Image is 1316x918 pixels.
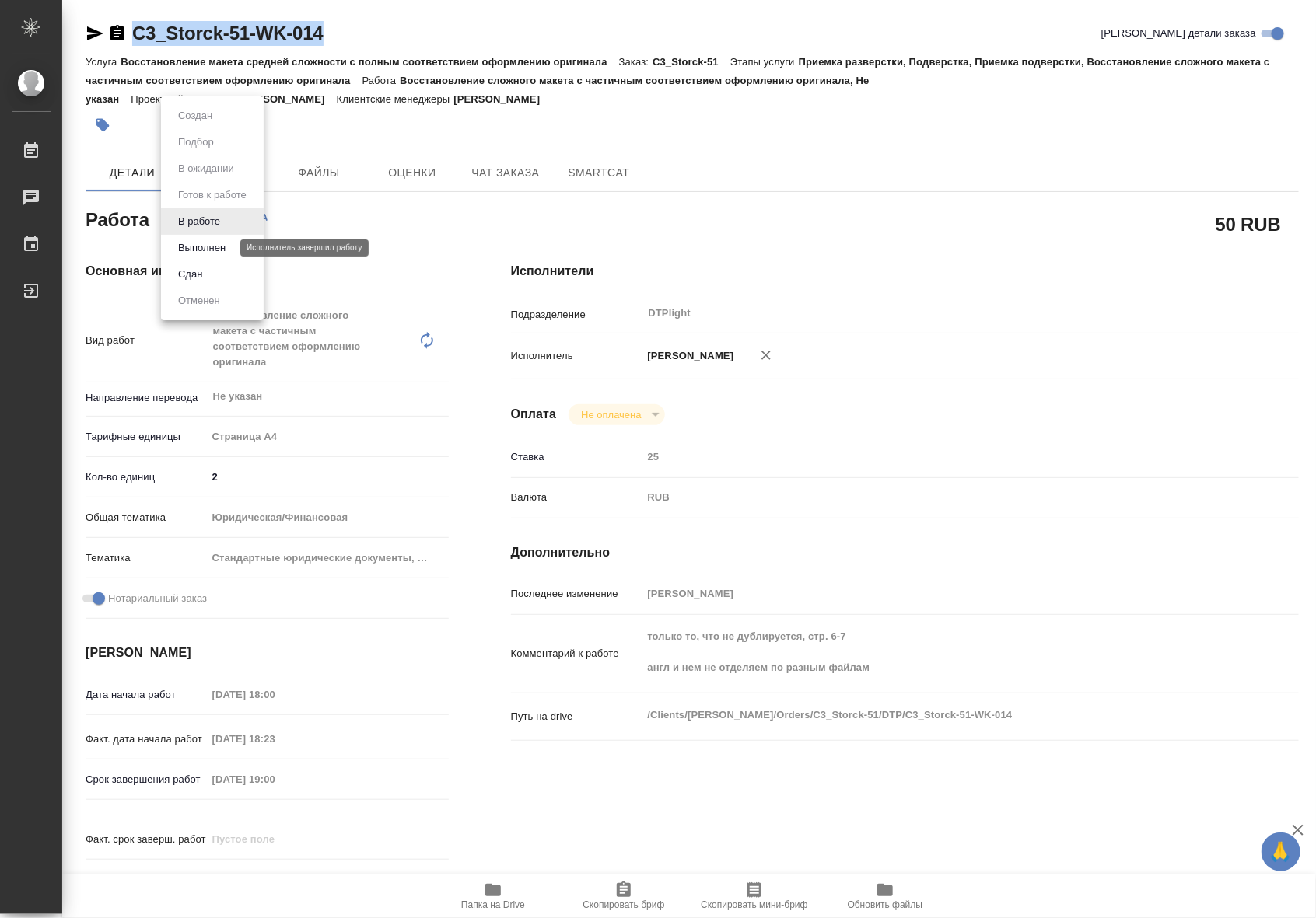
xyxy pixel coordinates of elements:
button: Сдан [173,266,207,283]
button: Отменен [173,292,225,309]
button: Создан [173,107,217,124]
button: В работе [173,213,225,230]
button: В ожидании [173,160,239,177]
button: Выполнен [173,239,230,257]
button: Подбор [173,134,219,151]
button: Готов к работе [173,187,251,204]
